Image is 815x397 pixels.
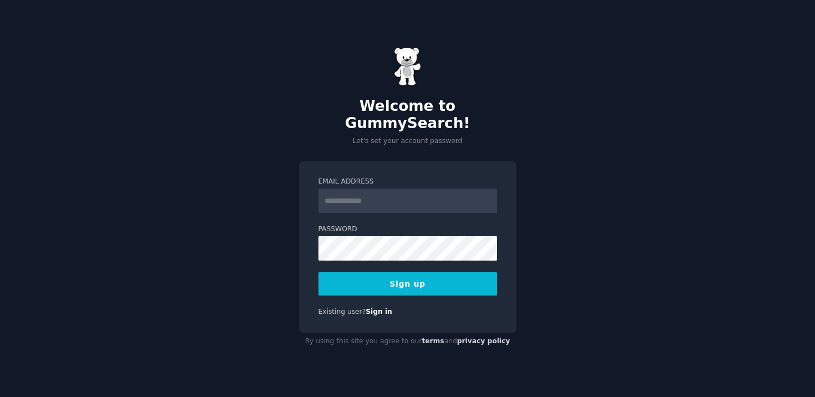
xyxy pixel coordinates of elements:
[299,98,517,133] h2: Welcome to GummySearch!
[394,47,422,86] img: Gummy Bear
[318,272,497,296] button: Sign up
[318,308,366,315] span: Existing user?
[457,337,510,345] a: privacy policy
[299,333,517,350] div: By using this site you agree to our and
[318,225,497,235] label: Password
[318,177,497,187] label: Email Address
[366,308,392,315] a: Sign in
[422,337,444,345] a: terms
[299,136,517,146] p: Let's set your account password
